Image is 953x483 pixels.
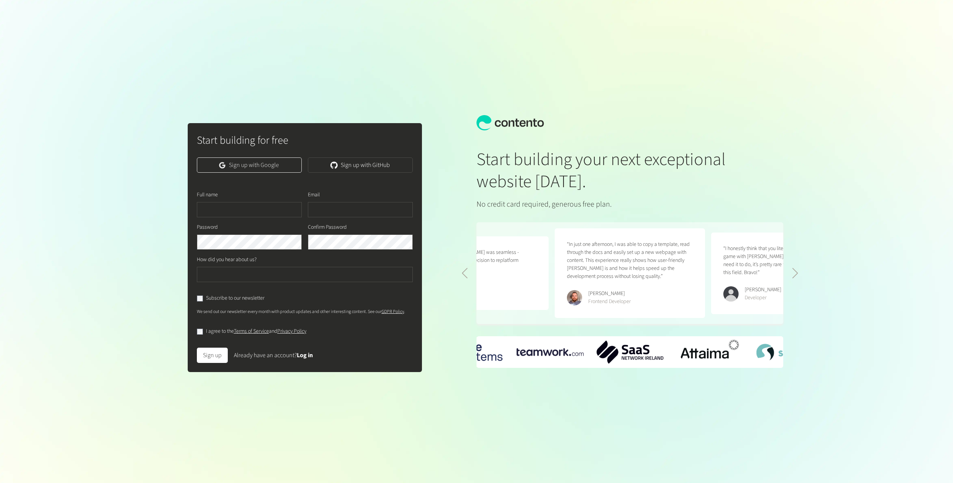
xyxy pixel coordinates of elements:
label: Full name [197,191,218,199]
div: Previous slide [461,268,468,279]
img: SkillsVista-Logo.png [756,344,823,360]
img: Kevin Abatan [723,286,739,302]
img: Attaima-Logo.png [676,336,744,367]
img: SaaS-Network-Ireland-logo.png [596,340,663,364]
label: Password [197,223,218,231]
a: Log in [297,351,313,359]
div: 4 / 6 [756,344,823,360]
label: Email [308,191,320,199]
p: “I honestly think that you literally killed the "Headless CMS" game with [PERSON_NAME], it just d... [723,245,849,277]
a: Sign up with Google [197,157,302,173]
a: Sign up with GitHub [308,157,413,173]
div: 2 / 6 [596,340,663,364]
label: I agree to the and [206,327,306,335]
p: “In just one afternoon, I was able to copy a template, read through the docs and easily set up a ... [567,241,693,281]
img: teamwork-logo.png [517,348,584,356]
a: Privacy Policy [277,327,306,335]
div: Frontend Developer [588,298,631,306]
h1: Start building your next exceptional website [DATE]. [476,149,733,193]
label: Subscribe to our newsletter [206,294,264,302]
h2: Start building for free [197,132,413,148]
label: How did you hear about us? [197,256,257,264]
label: Confirm Password [308,223,347,231]
div: Developer [745,294,781,302]
div: Next slide [792,268,798,279]
figure: 1 / 5 [555,228,705,318]
p: No credit card required, generous free plan. [476,199,733,210]
div: [PERSON_NAME] [745,286,781,294]
div: 1 / 6 [517,348,584,356]
div: 3 / 6 [676,336,744,367]
figure: 2 / 5 [711,233,861,314]
a: GDPR Policy [382,308,404,315]
a: Terms of Service [234,327,269,335]
img: Erik Galiana Farell [567,290,582,305]
div: [PERSON_NAME] [588,290,631,298]
div: Already have an account? [234,351,313,360]
button: Sign up [197,348,228,363]
p: We send out our newsletter every month with product updates and other interesting content. See our . [197,308,413,315]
